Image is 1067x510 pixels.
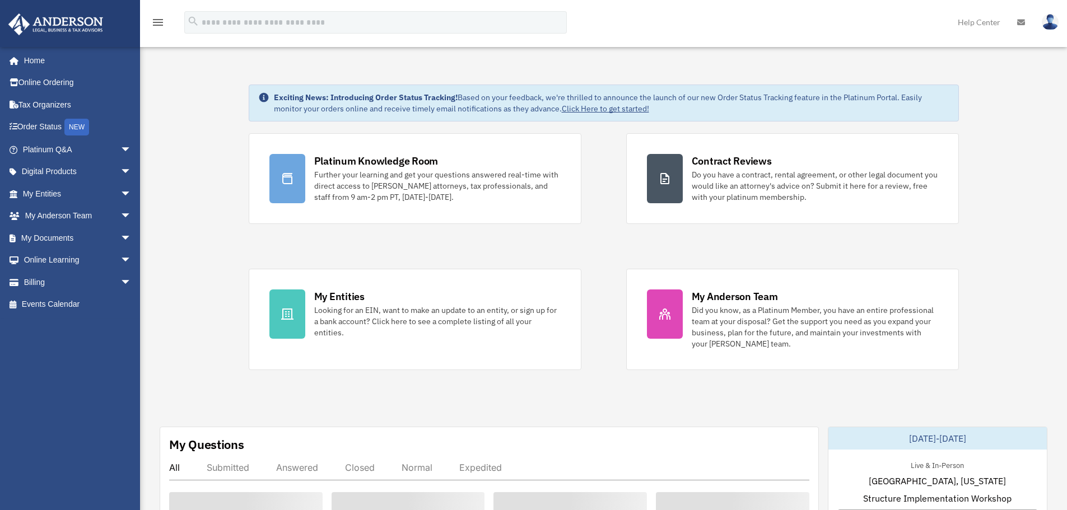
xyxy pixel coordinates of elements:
a: Platinum Knowledge Room Further your learning and get your questions answered real-time with dire... [249,133,581,224]
div: Did you know, as a Platinum Member, you have an entire professional team at your disposal? Get th... [692,305,938,349]
div: Expedited [459,462,502,473]
div: NEW [64,119,89,135]
div: Platinum Knowledge Room [314,154,439,168]
div: All [169,462,180,473]
div: My Anderson Team [692,289,778,303]
div: Do you have a contract, rental agreement, or other legal document you would like an attorney's ad... [692,169,938,203]
img: Anderson Advisors Platinum Portal [5,13,106,35]
i: menu [151,16,165,29]
div: Submitted [207,462,249,473]
a: My Anderson Teamarrow_drop_down [8,205,148,227]
div: Closed [345,462,375,473]
a: menu [151,20,165,29]
img: User Pic [1042,14,1059,30]
a: Click Here to get started! [562,104,649,114]
a: Online Ordering [8,72,148,94]
a: My Documentsarrow_drop_down [8,227,148,249]
strong: Exciting News: Introducing Order Status Tracking! [274,92,458,102]
span: arrow_drop_down [120,227,143,250]
div: Live & In-Person [902,458,973,470]
div: Based on your feedback, we're thrilled to announce the launch of our new Order Status Tracking fe... [274,92,949,114]
a: My Entitiesarrow_drop_down [8,183,148,205]
a: Home [8,49,143,72]
span: arrow_drop_down [120,138,143,161]
a: My Anderson Team Did you know, as a Platinum Member, you have an entire professional team at your... [626,269,959,370]
div: [DATE]-[DATE] [828,427,1047,450]
span: arrow_drop_down [120,205,143,228]
div: Contract Reviews [692,154,772,168]
i: search [187,15,199,27]
a: Order StatusNEW [8,116,148,139]
div: My Entities [314,289,365,303]
div: Looking for an EIN, want to make an update to an entity, or sign up for a bank account? Click her... [314,305,561,338]
a: Tax Organizers [8,93,148,116]
div: My Questions [169,436,244,453]
span: arrow_drop_down [120,183,143,205]
a: Contract Reviews Do you have a contract, rental agreement, or other legal document you would like... [626,133,959,224]
a: Events Calendar [8,293,148,316]
div: Normal [402,462,432,473]
div: Answered [276,462,318,473]
div: Further your learning and get your questions answered real-time with direct access to [PERSON_NAM... [314,169,561,203]
span: Structure Implementation Workshop [863,492,1012,505]
span: arrow_drop_down [120,271,143,294]
span: [GEOGRAPHIC_DATA], [US_STATE] [869,474,1006,488]
a: Digital Productsarrow_drop_down [8,161,148,183]
a: Billingarrow_drop_down [8,271,148,293]
a: Online Learningarrow_drop_down [8,249,148,272]
span: arrow_drop_down [120,249,143,272]
span: arrow_drop_down [120,161,143,184]
a: My Entities Looking for an EIN, want to make an update to an entity, or sign up for a bank accoun... [249,269,581,370]
a: Platinum Q&Aarrow_drop_down [8,138,148,161]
